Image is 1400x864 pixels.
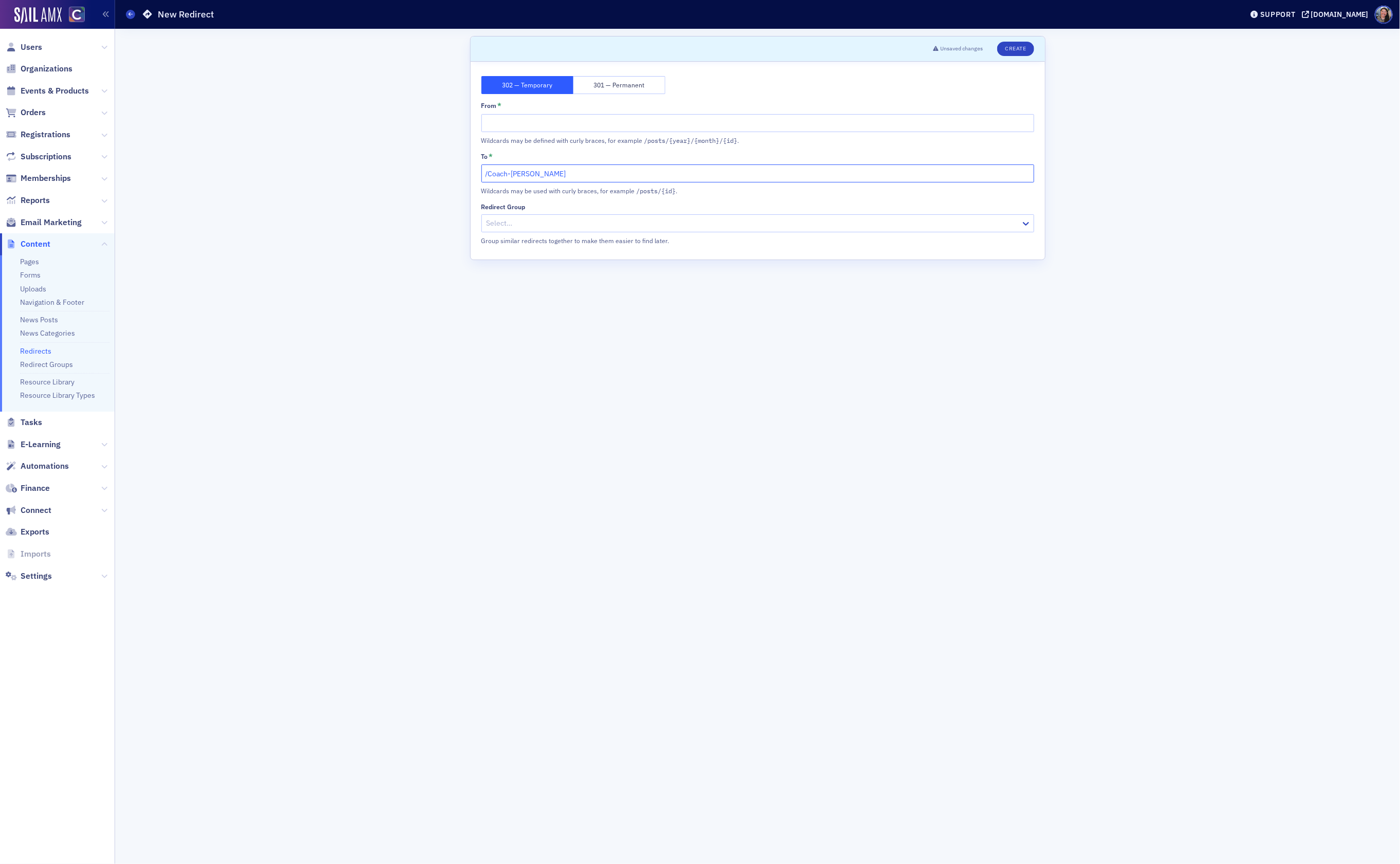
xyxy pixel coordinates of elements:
a: View Homepage [62,7,85,24]
a: News Posts [20,315,58,324]
span: /posts/{id} [637,187,676,195]
span: Subscriptions [21,151,71,162]
a: Settings [6,571,52,582]
a: Connect [6,505,51,516]
div: Group similar redirects together to make them easier to find later. [481,236,827,245]
div: Support [1260,10,1296,19]
a: Redirects [20,346,51,356]
h1: New Redirect [158,8,214,21]
span: Finance [21,483,50,494]
a: Uploads [20,284,46,293]
a: Reports [6,195,50,206]
button: [DOMAIN_NAME] [1302,11,1372,18]
span: Email Marketing [21,217,82,228]
a: Exports [6,526,49,538]
span: Memberships [21,173,71,184]
span: Reports [21,195,50,206]
a: Registrations [6,129,70,140]
span: Users [21,42,42,53]
span: Exports [21,526,49,538]
span: Unsaved changes [940,45,983,53]
a: E-Learning [6,439,61,450]
a: Forms [20,270,41,280]
a: Organizations [6,63,72,75]
span: Events & Products [21,85,89,97]
abbr: This field is required [497,101,501,111]
button: 302 — Temporary [481,76,573,94]
span: Imports [21,548,51,560]
a: Orders [6,107,46,118]
div: From [481,102,497,109]
button: 301 — Permanent [573,76,665,94]
a: Memberships [6,173,71,184]
a: Content [6,238,50,250]
span: Content [21,238,50,250]
a: Automations [6,461,69,472]
span: Registrations [21,129,70,140]
a: Imports [6,548,51,560]
div: [DOMAIN_NAME] [1311,10,1369,19]
button: Create [997,42,1034,56]
img: SailAMX [14,7,62,24]
span: Profile [1375,6,1393,24]
span: Connect [21,505,51,516]
a: News Categories [20,328,75,338]
a: Subscriptions [6,151,71,162]
span: E-Learning [21,439,61,450]
a: Resource Library [20,377,74,387]
div: Wildcards may be defined with curly braces, for example . [481,136,827,145]
a: Events & Products [6,85,89,97]
a: Tasks [6,417,42,428]
a: Email Marketing [6,217,82,228]
span: Settings [21,571,52,582]
abbr: This field is required [489,152,493,161]
div: Redirect Group [481,203,526,211]
a: Pages [20,257,39,266]
a: Users [6,42,42,53]
span: Orders [21,107,46,118]
span: Organizations [21,63,72,75]
a: Resource Library Types [20,391,95,400]
div: To [481,153,488,160]
span: Automations [21,461,69,472]
a: Navigation & Footer [20,298,84,307]
span: /posts/{year}/{month}/{id} [644,136,738,144]
a: Finance [6,483,50,494]
div: Wildcards may be used with curly braces, for example . [481,186,827,195]
img: SailAMX [69,7,85,23]
a: Redirect Groups [20,360,73,369]
span: Tasks [21,417,42,428]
